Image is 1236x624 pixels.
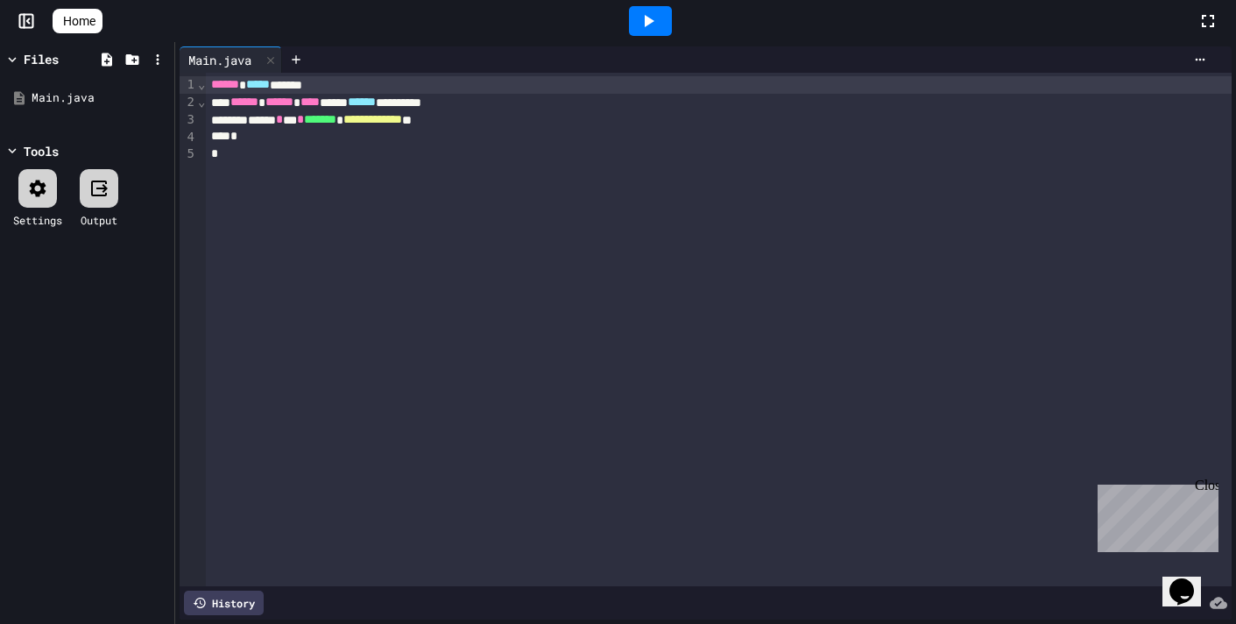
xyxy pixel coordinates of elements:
[180,76,197,94] div: 1
[7,7,121,111] div: Chat with us now!Close
[1162,554,1218,606] iframe: chat widget
[180,94,197,111] div: 2
[180,51,260,69] div: Main.java
[180,145,197,163] div: 5
[184,591,264,615] div: History
[180,111,197,129] div: 3
[32,89,168,107] div: Main.java
[24,50,59,68] div: Files
[197,77,206,91] span: Fold line
[197,95,206,109] span: Fold line
[53,9,102,33] a: Home
[13,212,62,228] div: Settings
[24,142,59,160] div: Tools
[1091,478,1218,552] iframe: chat widget
[180,129,197,146] div: 4
[63,12,95,30] span: Home
[180,46,282,73] div: Main.java
[81,212,117,228] div: Output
